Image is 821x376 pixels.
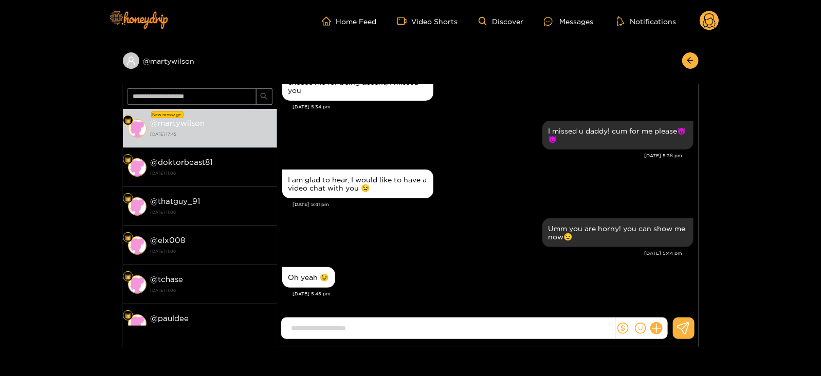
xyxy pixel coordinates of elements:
div: @martywilson [123,52,277,69]
img: conversation [128,197,147,216]
img: conversation [128,275,147,294]
strong: [DATE] 11:06 [151,247,272,256]
span: video-camera [397,16,412,26]
strong: [DATE] 11:06 [151,286,272,295]
img: conversation [128,158,147,177]
div: [DATE] 5:38 pm [282,152,683,159]
div: [DATE] 5:41 pm [293,201,694,208]
img: Fan Level [125,196,131,202]
strong: [DATE] 11:06 [151,168,272,178]
div: I missed u daddy! cum for me please😈😈 [549,127,687,143]
button: Notifications [614,16,679,26]
div: Aug. 26, 5:45 pm [282,267,335,288]
strong: @ thatguy_91 [151,197,200,205]
div: Aug. 26, 5:41 pm [282,170,433,198]
button: dollar [615,321,631,336]
span: user [126,56,136,65]
a: Home Feed [322,16,377,26]
div: Aug. 26, 5:38 pm [542,121,694,149]
img: conversation [128,236,147,255]
div: [DATE] 5:44 pm [282,250,683,257]
strong: [DATE] 11:06 [151,208,272,217]
strong: @ elx008 [151,236,186,245]
div: Oh yeah 😉 [288,273,329,281]
img: conversation [128,119,147,138]
div: [DATE] 5:34 pm [293,103,694,110]
button: arrow-left [682,52,699,69]
img: Fan Level [125,313,131,319]
strong: @ doktorbeast81 [151,158,213,166]
img: Fan Level [125,157,131,163]
span: arrow-left [686,57,694,65]
span: smile [635,323,646,334]
button: search [256,88,272,105]
span: home [322,16,336,26]
div: [DATE] 5:45 pm [293,290,694,297]
span: search [260,92,268,101]
img: Fan Level [125,118,131,124]
span: dollar [617,323,629,334]
img: conversation [128,314,147,333]
strong: @ tchase [151,275,184,284]
div: I am glad to hear, I would like to have a video chat with you 😉 [288,176,427,192]
div: New message [151,111,184,118]
div: Messages [544,15,593,27]
a: Discover [479,17,523,26]
img: Fan Level [125,235,131,241]
div: Umm you are horny! you can show me now😉 [549,224,687,241]
strong: @ pauldee [151,314,189,323]
strong: [DATE] 17:45 [151,129,272,139]
img: Fan Level [125,274,131,280]
a: Video Shorts [397,16,458,26]
div: Aug. 26, 5:44 pm [542,218,694,247]
strong: @ martywilson [151,119,205,127]
strong: [DATE] 11:06 [151,325,272,334]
